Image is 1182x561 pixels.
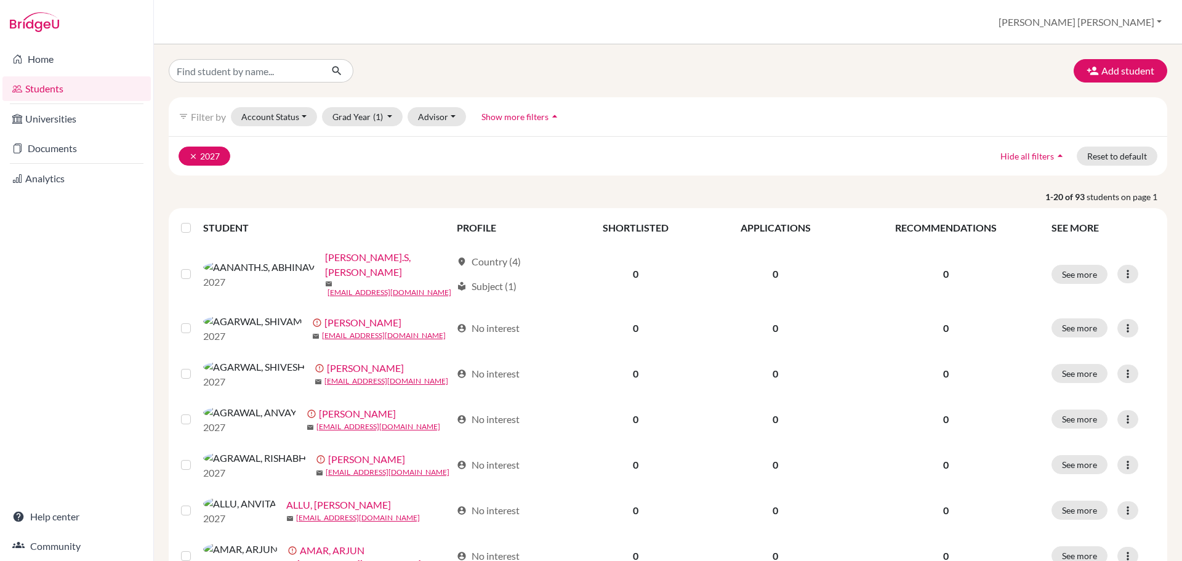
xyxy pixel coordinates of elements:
[203,260,315,275] img: AANANTH.S, ABHINAV
[457,414,467,424] span: account_circle
[203,420,297,435] p: 2027
[307,409,319,419] span: error_outline
[704,305,847,351] td: 0
[179,111,188,121] i: filter_list
[1051,410,1108,429] button: See more
[408,107,466,126] button: Advisor
[457,366,520,381] div: No interest
[457,321,520,336] div: No interest
[457,503,520,518] div: No interest
[704,397,847,442] td: 0
[457,551,467,561] span: account_circle
[203,329,302,344] p: 2027
[1051,318,1108,337] button: See more
[319,406,396,421] a: [PERSON_NAME]
[203,511,276,526] p: 2027
[568,351,704,397] td: 0
[471,107,571,126] button: Show more filtersarrow_drop_up
[855,321,1037,336] p: 0
[322,107,403,126] button: Grad Year(1)
[704,351,847,397] td: 0
[1074,59,1167,83] button: Add student
[2,107,151,131] a: Universities
[203,360,305,374] img: AGARWAL, SHIVESH
[373,111,383,122] span: (1)
[1044,213,1162,243] th: SEE MORE
[457,506,467,515] span: account_circle
[848,213,1044,243] th: RECOMMENDATIONS
[10,12,59,32] img: Bridge-U
[855,412,1037,427] p: 0
[855,366,1037,381] p: 0
[1000,151,1054,161] span: Hide all filters
[704,488,847,533] td: 0
[326,467,449,478] a: [EMAIL_ADDRESS][DOMAIN_NAME]
[324,315,401,330] a: [PERSON_NAME]
[568,213,704,243] th: SHORTLISTED
[855,458,1037,472] p: 0
[325,280,332,288] span: mail
[2,136,151,161] a: Documents
[549,110,561,123] i: arrow_drop_up
[316,469,323,477] span: mail
[2,47,151,71] a: Home
[296,512,420,523] a: [EMAIL_ADDRESS][DOMAIN_NAME]
[457,279,517,294] div: Subject (1)
[203,542,278,557] img: AMAR, ARJUN
[457,323,467,333] span: account_circle
[2,166,151,191] a: Analytics
[307,424,314,431] span: mail
[286,498,391,512] a: ALLU, [PERSON_NAME]
[231,107,317,126] button: Account Status
[457,281,467,291] span: local_library
[286,515,294,522] span: mail
[191,111,226,123] span: Filter by
[315,378,322,385] span: mail
[568,442,704,488] td: 0
[2,504,151,529] a: Help center
[189,152,198,161] i: clear
[315,363,327,373] span: error_outline
[481,111,549,122] span: Show more filters
[300,543,364,558] a: AMAR, ARJUN
[203,213,449,243] th: STUDENT
[568,397,704,442] td: 0
[449,213,568,243] th: PROFILE
[990,147,1077,166] button: Hide all filtersarrow_drop_up
[704,442,847,488] td: 0
[328,452,405,467] a: [PERSON_NAME]
[316,421,440,432] a: [EMAIL_ADDRESS][DOMAIN_NAME]
[203,405,297,420] img: AGRAWAL, ANVAY
[1054,150,1066,162] i: arrow_drop_up
[855,503,1037,518] p: 0
[327,361,404,376] a: [PERSON_NAME]
[1077,147,1157,166] button: Reset to default
[2,534,151,559] a: Community
[287,546,300,555] span: error_outline
[568,488,704,533] td: 0
[203,451,306,466] img: AGRAWAL, RISHABH
[1051,364,1108,383] button: See more
[203,314,302,329] img: AGARWAL, SHIVAM
[179,147,230,166] button: clear2027
[457,458,520,472] div: No interest
[568,243,704,305] td: 0
[993,10,1167,34] button: [PERSON_NAME] [PERSON_NAME]
[328,287,451,298] a: [EMAIL_ADDRESS][DOMAIN_NAME]
[704,243,847,305] td: 0
[203,496,276,511] img: ALLU, ANVITA
[457,412,520,427] div: No interest
[568,305,704,351] td: 0
[1087,190,1167,203] span: students on page 1
[457,369,467,379] span: account_circle
[1051,265,1108,284] button: See more
[855,267,1037,281] p: 0
[316,454,328,464] span: error_outline
[704,213,847,243] th: APPLICATIONS
[324,376,448,387] a: [EMAIL_ADDRESS][DOMAIN_NAME]
[457,257,467,267] span: location_on
[1051,455,1108,474] button: See more
[312,333,320,340] span: mail
[325,250,451,280] a: [PERSON_NAME].S, [PERSON_NAME]
[322,330,446,341] a: [EMAIL_ADDRESS][DOMAIN_NAME]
